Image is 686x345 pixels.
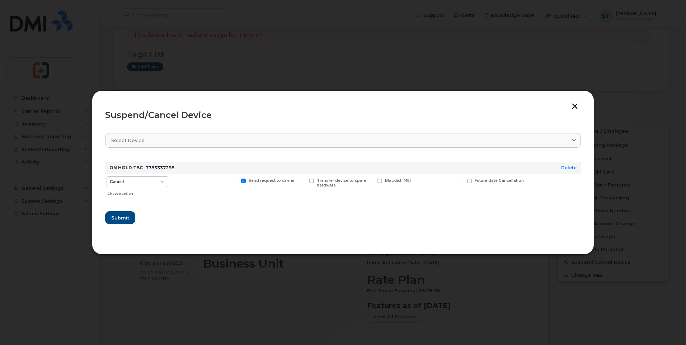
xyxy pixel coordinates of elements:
span: 7785337298 [146,165,174,170]
input: Send request to carrier [232,179,236,182]
input: Future date Cancellation [459,179,462,182]
div: Choose action [107,188,168,197]
span: Select device [111,137,145,144]
span: Future date Cancellation [475,178,524,183]
input: Transfer device to spare hardware [301,179,304,182]
span: Send request to carrier [249,178,295,183]
span: Blacklist IMEI [385,178,411,183]
input: Blacklist IMEI [369,179,372,182]
button: Submit [105,211,135,224]
div: Suspend/Cancel Device [105,111,581,119]
span: Submit [111,214,129,221]
strong: ON HOLD TBC [109,165,143,170]
span: Transfer device to spare hardware [317,178,366,188]
a: Select device [105,133,581,148]
a: Delete [561,165,577,170]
